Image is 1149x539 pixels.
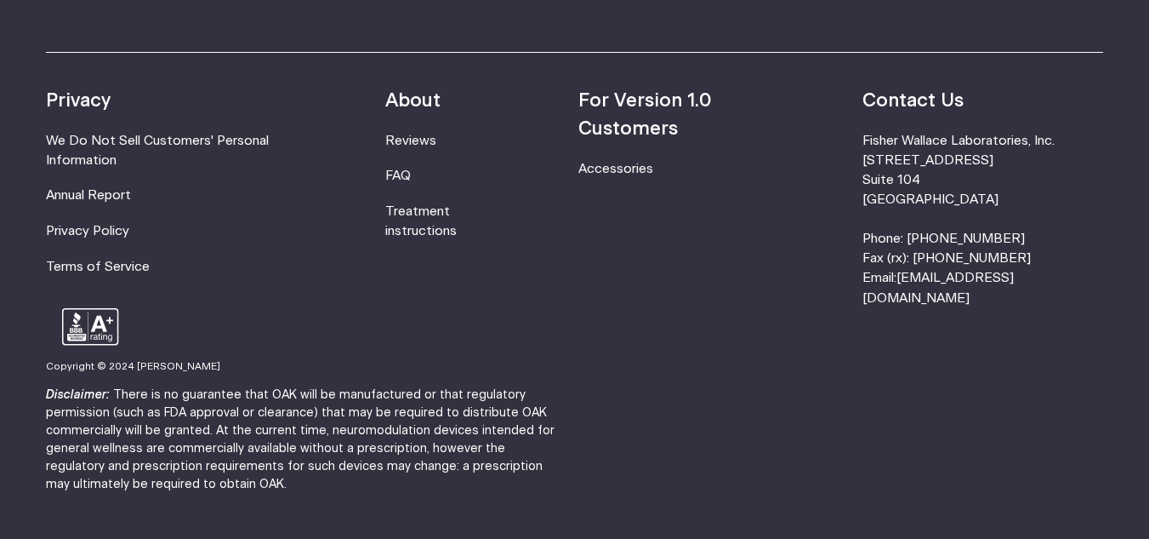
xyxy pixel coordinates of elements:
a: [EMAIL_ADDRESS][DOMAIN_NAME] [862,272,1014,304]
strong: For Version 1.0 Customers [578,91,712,138]
a: Treatment instructions [385,205,457,238]
a: FAQ [385,169,411,182]
a: Reviews [385,135,436,147]
strong: Disclaimer: [46,389,110,401]
a: Terms of Service [46,261,150,273]
strong: Contact Us [862,91,964,110]
a: Accessories [578,163,653,175]
li: Fisher Wallace Laboratories, Inc. [STREET_ADDRESS] Suite 104 [GEOGRAPHIC_DATA] Phone: [PHONE_NUMB... [862,131,1103,308]
a: We Do Not Sell Customers' Personal Information [46,135,269,167]
small: Copyright © 2024 [PERSON_NAME] [46,362,220,371]
a: Annual Report [46,189,131,202]
strong: About [385,91,441,110]
a: Privacy Policy [46,225,129,238]
strong: Privacy [46,91,111,110]
p: There is no guarantee that OAK will be manufactured or that regulatory permission (such as FDA ap... [46,387,566,493]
